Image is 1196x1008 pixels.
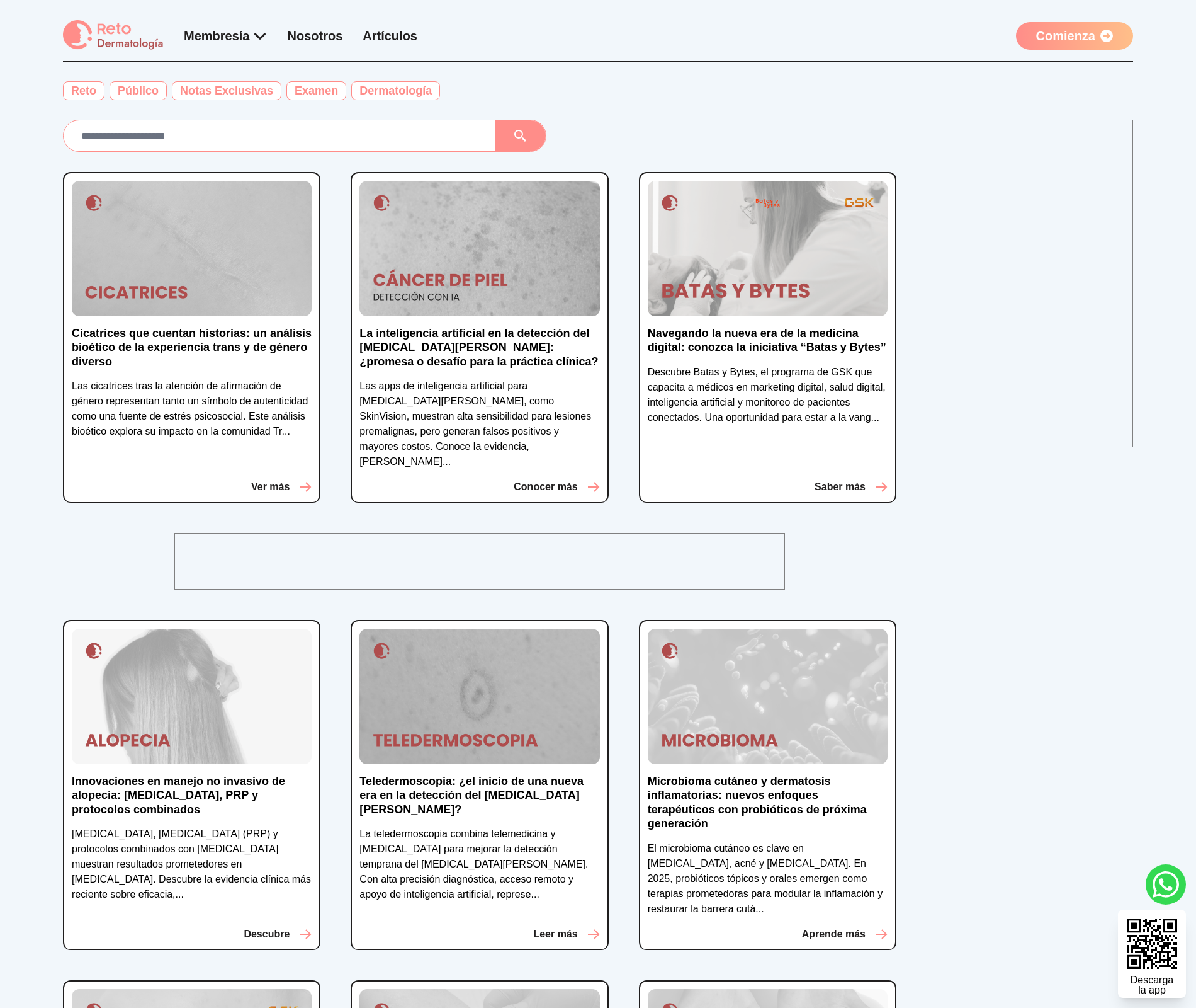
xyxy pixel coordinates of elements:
a: Cicatrices que cuentan historias: un análisis bioético de la experiencia trans y de género diverso [72,326,312,379]
a: Reto [63,82,104,100]
button: Conocer más [514,479,599,495]
p: Leer más [533,927,577,942]
a: Artículos [363,29,417,43]
button: Aprende más [802,927,888,942]
p: Teledermoscopia: ¿el inicio de una nueva era en la detección del [MEDICAL_DATA][PERSON_NAME]? [359,774,599,817]
span: Público [110,81,167,100]
a: La inteligencia artificial en la detección del [MEDICAL_DATA][PERSON_NAME]: ¿promesa o desafío pa... [359,326,599,379]
span: Reto [63,81,104,100]
p: Navegando la nueva era de la medicina digital: conozca la iniciativa “Batas y Bytes” [648,326,888,355]
p: Innovaciones en manejo no invasivo de alopecia: [MEDICAL_DATA], PRP y protocolos combinados [72,774,312,817]
p: Ver más [251,479,290,495]
p: Conocer más [514,479,577,495]
p: [MEDICAL_DATA], [MEDICAL_DATA] (PRP) y protocolos combinados con [MEDICAL_DATA] muestran resultad... [72,827,312,902]
div: Membresía [184,27,268,45]
a: Microbioma cutáneo y dermatosis inflamatorias: nuevos enfoques terapéuticos con probióticos de pr... [648,774,888,841]
img: La inteligencia artificial en la detección del cáncer de piel: ¿promesa o desafío para la práctic... [359,181,599,316]
a: Innovaciones en manejo no invasivo de alopecia: [MEDICAL_DATA], PRP y protocolos combinados [72,774,312,827]
div: Descarga la app [1131,975,1173,995]
span: Examen [286,81,346,100]
a: Teledermoscopia: ¿el inicio de una nueva era en la detección del [MEDICAL_DATA][PERSON_NAME]? [359,774,599,827]
button: Ver más [251,479,312,495]
button: Saber más [815,479,888,495]
a: Examen [286,82,346,100]
img: Cicatrices que cuentan historias: un análisis bioético de la experiencia trans y de género diverso [72,181,312,316]
p: Microbioma cutáneo y dermatosis inflamatorias: nuevos enfoques terapéuticos con probióticos de pr... [648,774,888,831]
p: La teledermoscopia combina telemedicina y [MEDICAL_DATA] para mejorar la detección temprana del [... [359,827,599,902]
p: La inteligencia artificial en la detección del [MEDICAL_DATA][PERSON_NAME]: ¿promesa o desafío pa... [359,326,599,369]
span: Notas Exclusivas [172,81,281,100]
p: Las apps de inteligencia artificial para [MEDICAL_DATA][PERSON_NAME], como SkinVision, muestran a... [359,379,599,469]
img: logo Reto dermatología [63,20,164,51]
a: Dermatología [351,82,440,100]
a: Público [110,82,167,100]
a: Notas Exclusivas [172,82,281,100]
a: Comienza [1016,22,1133,50]
img: Navegando la nueva era de la medicina digital: conozca la iniciativa “Batas y Bytes” [648,181,888,316]
p: Aprende más [802,927,866,942]
a: whatsapp button [1146,864,1186,905]
img: Microbioma cutáneo y dermatosis inflamatorias: nuevos enfoques terapéuticos con probióticos de pr... [648,629,888,764]
button: Descubre [244,927,312,942]
p: Cicatrices que cuentan historias: un análisis bioético de la experiencia trans y de género diverso [72,326,312,369]
img: Innovaciones en manejo no invasivo de alopecia: microneedling, PRP y protocolos combinados [72,629,312,764]
span: Dermatología [351,81,440,100]
p: Descubre [244,927,290,942]
p: Saber más [815,479,866,495]
a: Navegando la nueva era de la medicina digital: conozca la iniciativa “Batas y Bytes” [648,326,888,365]
button: Leer más [533,927,599,942]
p: El microbioma cutáneo es clave en [MEDICAL_DATA], acné y [MEDICAL_DATA]. En 2025, probióticos tóp... [648,841,888,917]
img: Teledermoscopia: ¿el inicio de una nueva era en la detección del cáncer de piel? [359,629,599,764]
p: Las cicatrices tras la atención de afirmación de género representan tanto un símbolo de autentici... [72,379,312,439]
p: Descubre Batas y Bytes, el programa de GSK que capacita a médicos en marketing digital, salud dig... [648,365,888,425]
a: Nosotros [288,29,343,43]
